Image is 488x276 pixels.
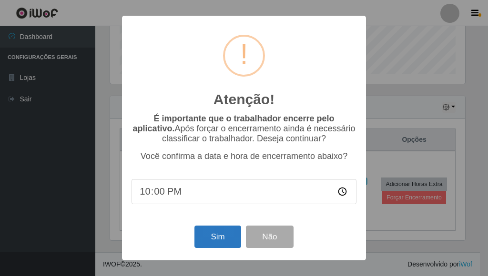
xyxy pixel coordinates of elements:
[132,114,356,144] p: Após forçar o encerramento ainda é necessário classificar o trabalhador. Deseja continuar?
[132,114,334,133] b: É importante que o trabalhador encerre pelo aplicativo.
[213,91,274,108] h2: Atenção!
[194,226,241,248] button: Sim
[246,226,293,248] button: Não
[132,151,356,161] p: Você confirma a data e hora de encerramento abaixo?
